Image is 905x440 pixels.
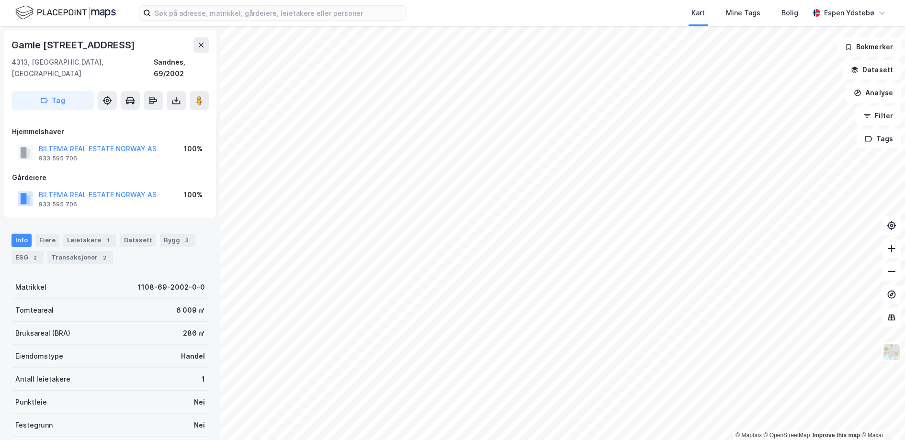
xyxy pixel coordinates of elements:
div: Info [11,234,32,247]
div: Bygg [160,234,195,247]
div: 4313, [GEOGRAPHIC_DATA], [GEOGRAPHIC_DATA] [11,56,154,79]
div: 1 [103,236,113,245]
div: Nei [194,396,205,408]
div: 1108-69-2002-0-0 [138,282,205,293]
div: ESG [11,251,44,264]
div: Matrikkel [15,282,46,293]
div: Bolig [781,7,798,19]
div: Eiendomstype [15,350,63,362]
div: Sandnes, 69/2002 [154,56,209,79]
a: OpenStreetMap [764,432,810,439]
div: 2 [100,253,109,262]
div: 100% [184,143,203,155]
div: Festegrunn [15,419,53,431]
div: Punktleie [15,396,47,408]
button: Analyse [846,83,901,102]
div: 2 [30,253,40,262]
div: 933 595 706 [39,201,77,208]
div: Leietakere [63,234,116,247]
img: logo.f888ab2527a4732fd821a326f86c7f29.svg [15,4,116,21]
div: Mine Tags [726,7,760,19]
div: Handel [181,350,205,362]
div: Antall leietakere [15,373,70,385]
div: Nei [194,419,205,431]
div: Transaksjoner [47,251,113,264]
div: 1 [202,373,205,385]
div: Gamle [STREET_ADDRESS] [11,37,137,53]
div: 286 ㎡ [183,327,205,339]
div: Espen Ydstebø [824,7,874,19]
div: Datasett [120,234,156,247]
div: Eiere [35,234,59,247]
div: 100% [184,189,203,201]
button: Bokmerker [837,37,901,56]
div: Tomteareal [15,305,54,316]
a: Mapbox [735,432,762,439]
a: Improve this map [813,432,860,439]
button: Tag [11,91,94,110]
input: Søk på adresse, matrikkel, gårdeiere, leietakere eller personer [151,6,407,20]
div: 6 009 ㎡ [176,305,205,316]
div: Kart [691,7,705,19]
div: Bruksareal (BRA) [15,327,70,339]
button: Datasett [843,60,901,79]
div: 3 [182,236,192,245]
iframe: Chat Widget [857,394,905,440]
div: 933 595 706 [39,155,77,162]
div: Kontrollprogram for chat [857,394,905,440]
div: Hjemmelshaver [12,126,208,137]
img: Z [882,343,901,361]
button: Filter [855,106,901,125]
button: Tags [857,129,901,148]
div: Gårdeiere [12,172,208,183]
